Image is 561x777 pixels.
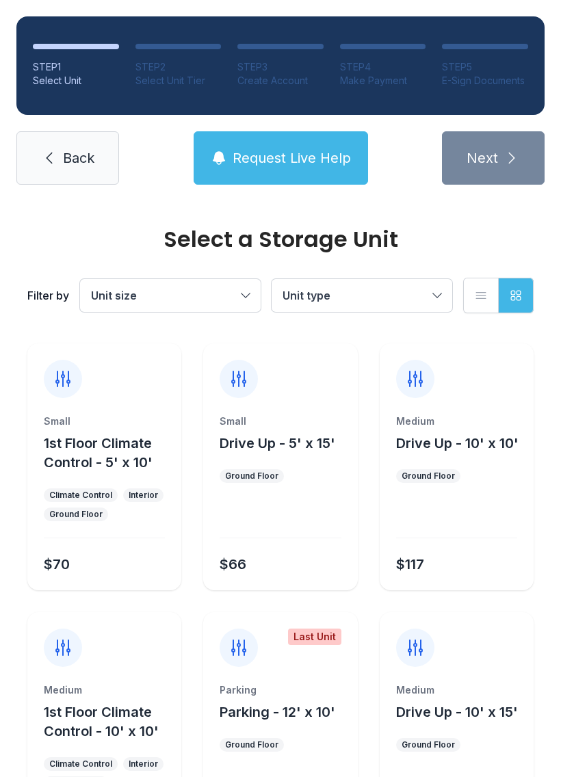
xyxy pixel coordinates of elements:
div: Select Unit Tier [135,74,222,88]
div: E-Sign Documents [442,74,528,88]
span: 1st Floor Climate Control - 5' x 10' [44,435,153,471]
div: $117 [396,555,424,574]
div: Small [44,414,165,428]
div: STEP 1 [33,60,119,74]
span: Next [467,148,498,168]
button: 1st Floor Climate Control - 5' x 10' [44,434,176,472]
button: Drive Up - 10' x 15' [396,702,518,722]
button: Drive Up - 10' x 10' [396,434,519,453]
div: STEP 5 [442,60,528,74]
div: STEP 3 [237,60,324,74]
div: Climate Control [49,490,112,501]
button: Unit size [80,279,261,312]
div: Ground Floor [402,739,455,750]
div: STEP 4 [340,60,426,74]
div: Parking [220,683,341,697]
span: Drive Up - 5' x 15' [220,435,335,451]
button: Drive Up - 5' x 15' [220,434,335,453]
div: Select Unit [33,74,119,88]
div: Small [220,414,341,428]
div: Filter by [27,287,69,304]
div: Climate Control [49,759,112,769]
div: STEP 2 [135,60,222,74]
span: Request Live Help [233,148,351,168]
button: 1st Floor Climate Control - 10' x 10' [44,702,176,741]
div: Ground Floor [225,471,278,482]
button: Parking - 12' x 10' [220,702,335,722]
span: Drive Up - 10' x 10' [396,435,519,451]
div: $70 [44,555,70,574]
button: Unit type [272,279,452,312]
div: Medium [396,683,517,697]
div: Ground Floor [225,739,278,750]
div: Select a Storage Unit [27,228,534,250]
div: Create Account [237,74,324,88]
div: Ground Floor [49,509,103,520]
span: Drive Up - 10' x 15' [396,704,518,720]
span: Unit size [91,289,137,302]
span: Back [63,148,94,168]
div: Interior [129,759,158,769]
div: $66 [220,555,246,574]
div: Make Payment [340,74,426,88]
span: 1st Floor Climate Control - 10' x 10' [44,704,159,739]
div: Medium [396,414,517,428]
span: Parking - 12' x 10' [220,704,335,720]
span: Unit type [283,289,330,302]
div: Interior [129,490,158,501]
div: Ground Floor [402,471,455,482]
div: Last Unit [288,629,341,645]
div: Medium [44,683,165,697]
